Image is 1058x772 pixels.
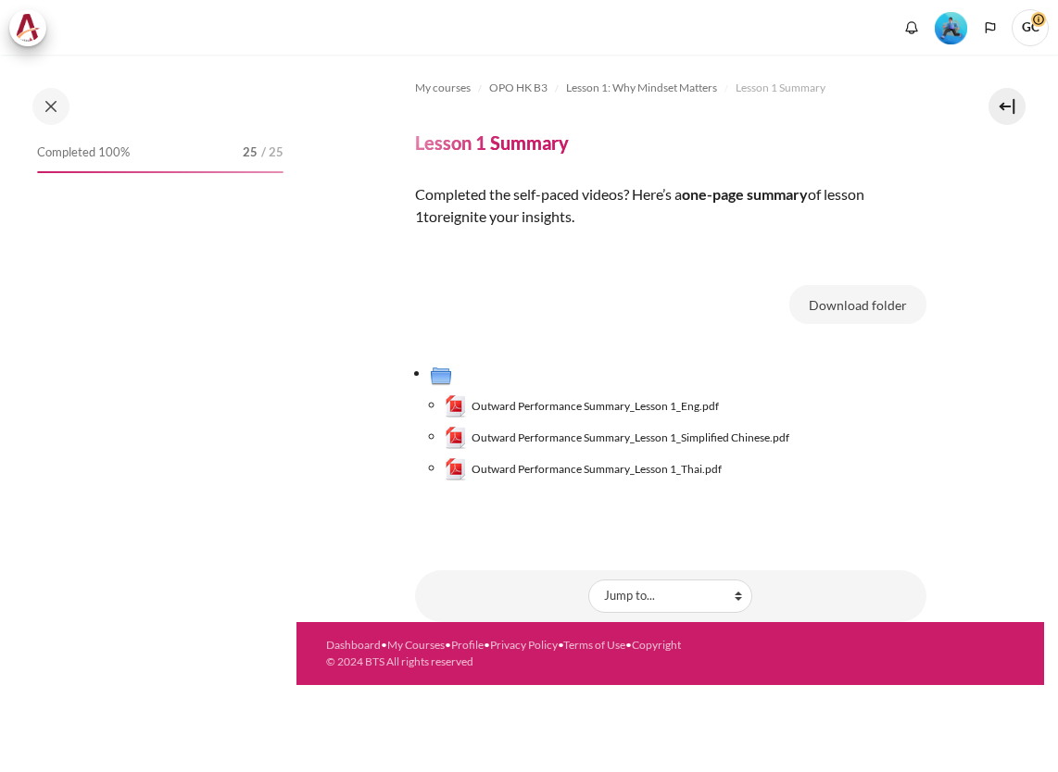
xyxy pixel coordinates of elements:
[736,80,825,96] span: Lesson 1 Summary
[563,638,625,652] a: Terms of Use
[489,77,548,99] a: OPO HK B3
[736,77,825,99] a: Lesson 1 Summary
[415,183,926,228] p: Completed the self-paced videos? Here’s a of lesson 1 reignite your insights.
[326,638,381,652] a: Dashboard
[37,171,283,173] div: 100%
[415,77,471,99] a: My courses
[490,638,558,652] a: Privacy Policy
[415,73,926,103] nav: Navigation bar
[387,638,445,652] a: My Courses
[1012,9,1049,46] a: User menu
[326,637,690,670] div: • • • • •
[445,427,790,449] a: Outward Performance Summary_Lesson 1_Simplified Chinese.pdfOutward Performance Summary_Lesson 1_S...
[296,55,1044,622] section: Content
[415,131,569,155] h4: Lesson 1 Summary
[243,143,258,162] span: 25
[472,398,719,415] span: Outward Performance Summary_Lesson 1_Eng.pdf
[261,143,283,162] span: / 25
[415,80,471,96] span: My courses
[445,395,720,417] a: Outward Performance Summary_Lesson 1_Eng.pdfOutward Performance Summary_Lesson 1_Eng.pdf
[451,638,484,652] a: Profile
[976,14,1004,42] button: Languages
[1012,9,1049,46] span: GC
[566,80,717,96] span: Lesson 1: Why Mindset Matters
[935,10,967,44] div: Level #3
[927,10,975,44] a: Level #3
[472,430,789,446] span: Outward Performance Summary_Lesson 1_Simplified Chinese.pdf
[15,14,41,42] img: Architeck
[445,458,723,480] a: Outward Performance Summary_Lesson 1_Thai.pdfOutward Performance Summary_Lesson 1_Thai.pdf
[445,427,467,449] img: Outward Performance Summary_Lesson 1_Simplified Chinese.pdf
[682,185,808,203] strong: one-page summary
[566,77,717,99] a: Lesson 1: Why Mindset Matters
[472,461,722,478] span: Outward Performance Summary_Lesson 1_Thai.pdf
[445,395,467,417] img: Outward Performance Summary_Lesson 1_Eng.pdf
[789,285,926,324] button: Download folder
[37,143,130,162] span: Completed 100%
[898,14,926,42] div: Show notification window with no new notifications
[445,458,467,480] img: Outward Performance Summary_Lesson 1_Thai.pdf
[489,80,548,96] span: OPO HK B3
[9,9,56,46] a: Architeck Architeck
[935,12,967,44] img: Level #3
[423,207,437,225] span: to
